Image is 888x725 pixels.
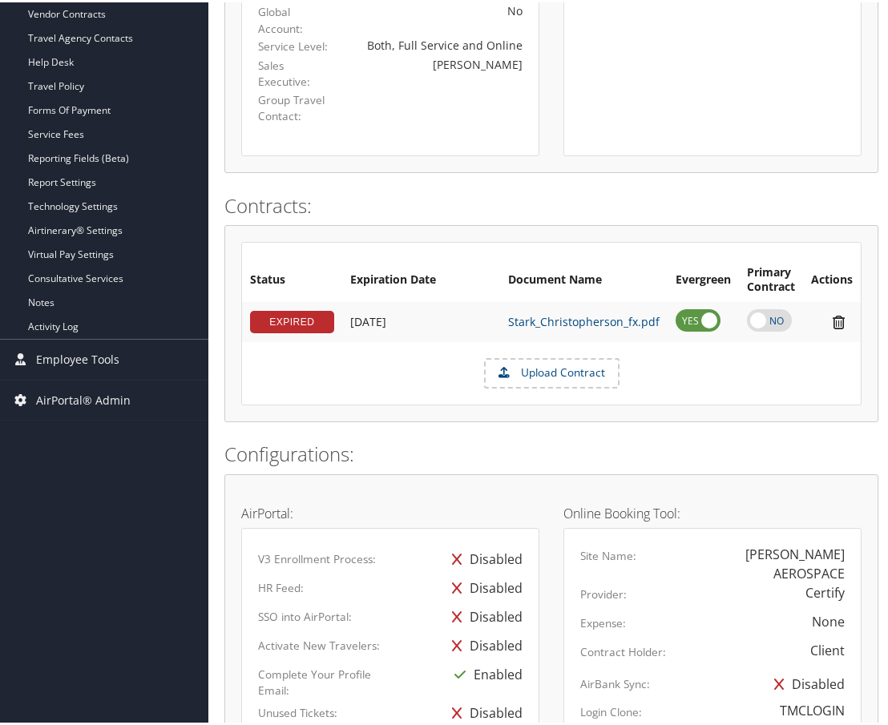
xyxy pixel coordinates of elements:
[508,312,660,327] a: Stark_Christopherson_fx.pdf
[36,378,131,418] span: AirPortal® Admin
[580,546,636,562] label: Site Name:
[241,505,539,518] h4: AirPortal:
[580,702,642,718] label: Login Clone:
[258,549,376,565] label: V3 Enrollment Process:
[354,34,523,51] div: Both, Full Service and Online
[242,256,342,300] th: Status
[224,438,878,465] h2: Configurations:
[258,36,330,52] label: Service Level:
[258,55,330,88] label: Sales Executive:
[258,635,380,651] label: Activate New Travelers:
[258,2,330,34] label: Global Account:
[350,312,492,327] div: Add/Edit Date
[36,337,119,377] span: Employee Tools
[700,542,845,581] div: [PERSON_NAME] AEROSPACE
[224,190,878,217] h2: Contracts:
[444,571,523,600] div: Disabled
[258,578,304,594] label: HR Feed:
[668,256,739,300] th: Evergreen
[342,256,500,300] th: Expiration Date
[350,312,386,327] span: [DATE]
[250,308,334,331] div: EXPIRED
[563,505,862,518] h4: Online Booking Tool:
[444,629,523,658] div: Disabled
[780,699,845,718] div: TMCLOGIN
[258,90,330,123] label: Group Travel Contact:
[810,638,845,658] div: Client
[580,613,626,629] label: Expense:
[258,703,337,719] label: Unused Tickets:
[766,667,845,696] div: Disabled
[580,674,650,690] label: AirBank Sync:
[803,256,861,300] th: Actions
[258,606,352,622] label: SSO into AirPortal:
[446,658,523,687] div: Enabled
[500,256,668,300] th: Document Name
[444,600,523,629] div: Disabled
[258,664,402,697] label: Complete Your Profile Email:
[354,54,523,70] div: [PERSON_NAME]
[444,696,523,725] div: Disabled
[580,642,666,658] label: Contract Holder:
[739,256,803,300] th: Primary Contract
[580,584,627,600] label: Provider:
[444,542,523,571] div: Disabled
[805,581,845,600] div: Certify
[825,312,853,328] i: Remove Contract
[812,610,845,629] div: None
[486,357,618,385] label: Upload Contract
